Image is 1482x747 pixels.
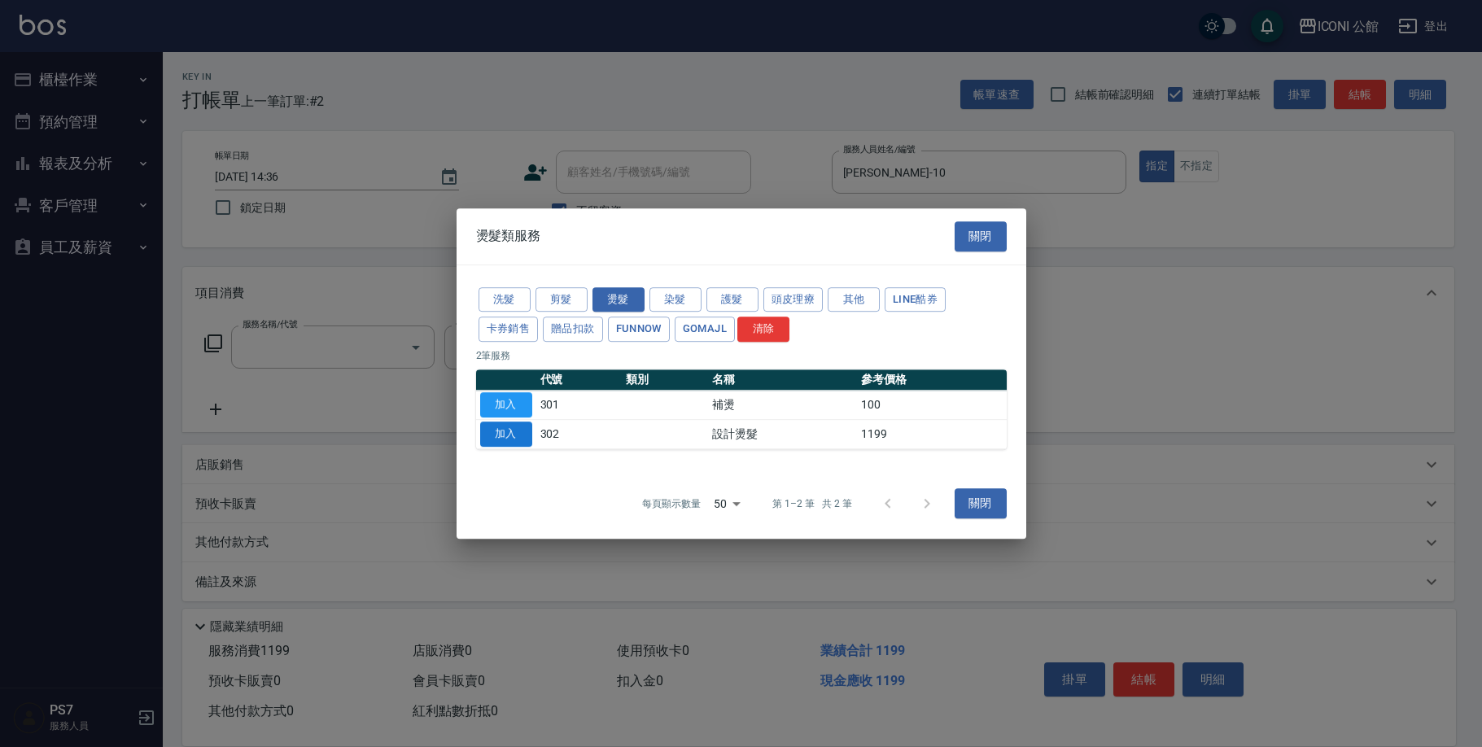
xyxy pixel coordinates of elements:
[476,228,541,244] span: 燙髮類服務
[708,391,857,420] td: 補燙
[622,369,708,391] th: 類別
[543,317,603,342] button: 贈品扣款
[772,496,851,511] p: 第 1–2 筆 共 2 筆
[649,287,702,312] button: 染髮
[479,317,539,342] button: 卡券銷售
[707,482,746,526] div: 50
[608,317,670,342] button: FUNNOW
[857,369,1006,391] th: 參考價格
[706,287,758,312] button: 護髮
[675,317,735,342] button: GOMAJL
[737,317,789,342] button: 清除
[476,348,1007,363] p: 2 筆服務
[708,419,857,448] td: 設計燙髮
[536,369,623,391] th: 代號
[885,287,946,312] button: LINE酷券
[592,287,645,312] button: 燙髮
[480,392,532,417] button: 加入
[955,221,1007,251] button: 關閉
[536,419,623,448] td: 302
[536,287,588,312] button: 剪髮
[763,287,824,312] button: 頭皮理療
[480,422,532,447] button: 加入
[479,287,531,312] button: 洗髮
[857,419,1006,448] td: 1199
[828,287,880,312] button: 其他
[708,369,857,391] th: 名稱
[955,489,1007,519] button: 關閉
[857,391,1006,420] td: 100
[536,391,623,420] td: 301
[642,496,701,511] p: 每頁顯示數量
